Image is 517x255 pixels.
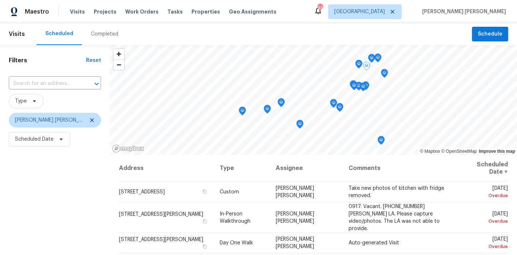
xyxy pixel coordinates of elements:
div: Overdue [465,243,508,250]
a: OpenStreetMap [441,149,477,154]
div: Reset [86,57,101,64]
th: Assignee [270,155,343,182]
span: Schedule [478,30,502,39]
div: Map marker [355,60,362,71]
span: [DATE] [465,211,508,225]
div: Completed [91,30,118,38]
span: [PERSON_NAME] [PERSON_NAME] [276,186,314,198]
button: Open [92,79,102,89]
div: Map marker [296,120,304,131]
span: Tasks [167,9,183,14]
div: Map marker [330,99,337,110]
span: Zoom out [114,60,124,70]
span: Projects [94,8,116,15]
span: [DATE] [465,237,508,250]
button: Copy Address [201,218,208,224]
canvas: Map [110,45,517,155]
div: Map marker [264,105,271,116]
span: [PERSON_NAME] [PERSON_NAME] [419,8,506,15]
div: Map marker [360,82,367,94]
button: Copy Address [201,188,208,195]
div: Map marker [363,62,370,73]
button: Zoom in [114,49,124,59]
span: [PERSON_NAME] [PERSON_NAME] [15,117,84,124]
span: [STREET_ADDRESS] [119,189,165,195]
th: Comments [343,155,460,182]
a: Mapbox homepage [112,144,144,153]
th: Address [119,155,214,182]
span: [PERSON_NAME] [PERSON_NAME] [276,211,314,223]
div: Map marker [374,53,382,65]
span: Geo Assignments [229,8,276,15]
th: Type [214,155,270,182]
div: Map marker [377,136,385,147]
button: Copy Address [201,243,208,250]
div: Map marker [336,103,343,114]
span: Type [15,97,27,105]
span: Scheduled Date [15,136,53,143]
div: Map marker [362,81,369,93]
div: Map marker [355,82,362,93]
span: [STREET_ADDRESS][PERSON_NAME] [119,237,203,242]
button: Zoom out [114,59,124,70]
span: Day One Walk [220,240,253,245]
button: Schedule [472,27,508,42]
span: Custom [220,189,239,195]
span: Visits [9,26,25,42]
span: [GEOGRAPHIC_DATA] [334,8,385,15]
span: [STREET_ADDRESS][PERSON_NAME] [119,211,203,217]
div: Map marker [239,107,246,118]
span: [PERSON_NAME] [PERSON_NAME] [276,237,314,249]
th: Scheduled Date ↑ [460,155,508,182]
div: Map marker [368,54,375,65]
a: Improve this map [479,149,515,154]
div: Scheduled [45,30,73,37]
span: Properties [191,8,220,15]
div: Overdue [465,192,508,199]
div: 93 [317,4,323,12]
span: [DATE] [465,186,508,199]
span: Work Orders [125,8,159,15]
h1: Filters [9,57,86,64]
input: Search for an address... [9,78,81,89]
span: In-Person Walkthrough [220,211,250,223]
div: Map marker [350,80,357,92]
span: Take new photos of kitchen with fridge removed. [349,186,444,198]
a: Mapbox [420,149,440,154]
span: Auto-generated Visit [349,240,399,245]
div: Overdue [465,217,508,225]
div: Map marker [350,81,358,93]
div: Map marker [278,98,285,110]
span: Visits [70,8,85,15]
span: Maestro [25,8,49,15]
span: 0917. Vacant. [PHONE_NUMBER] [PERSON_NAME] LA. Please capture video/photos. The LA was not able t... [349,204,440,231]
div: Map marker [381,69,388,80]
